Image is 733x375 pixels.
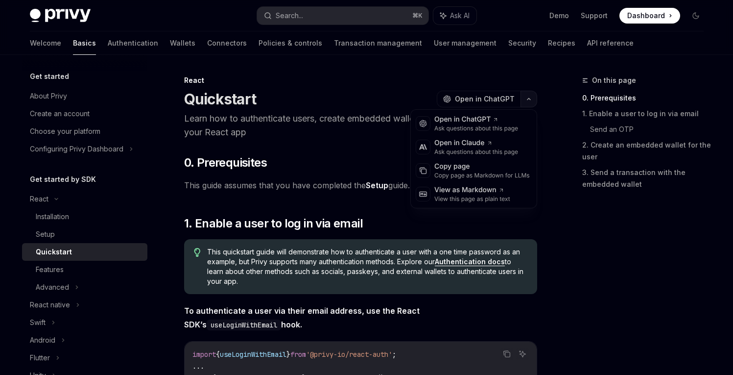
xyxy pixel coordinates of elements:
[36,281,69,293] div: Advanced
[434,138,518,148] div: Open in Claude
[36,211,69,223] div: Installation
[22,105,147,123] a: Create an account
[366,180,388,191] a: Setup
[194,248,201,257] svg: Tip
[434,172,530,179] div: Copy page as Markdown for LLMs
[434,31,497,55] a: User management
[30,193,48,205] div: React
[184,306,420,329] strong: To authenticate a user via their email address, use the React SDK’s hook.
[412,12,423,20] span: ⌘ K
[455,94,515,104] span: Open in ChatGPT
[30,334,55,346] div: Android
[207,320,281,330] code: useLoginWithEmail
[36,264,64,275] div: Features
[435,257,505,266] a: Authentication docs
[30,90,67,102] div: About Privy
[437,91,520,107] button: Open in ChatGPT
[516,348,529,360] button: Ask AI
[30,299,70,311] div: React native
[207,31,247,55] a: Connectors
[22,243,147,261] a: Quickstart
[306,350,392,359] span: '@privy-io/react-auth'
[434,115,518,125] div: Open in ChatGPT
[184,90,257,108] h1: Quickstart
[392,350,396,359] span: ;
[36,228,55,240] div: Setup
[216,350,220,359] span: {
[22,123,147,140] a: Choose your platform
[290,350,306,359] span: from
[30,125,100,137] div: Choose your platform
[587,31,634,55] a: API reference
[170,31,195,55] a: Wallets
[548,31,575,55] a: Recipes
[590,122,711,137] a: Send an OTP
[334,31,422,55] a: Transaction management
[433,7,476,25] button: Ask AI
[22,208,147,225] a: Installation
[549,11,569,21] a: Demo
[30,71,69,82] h5: Get started
[434,162,530,172] div: Copy page
[582,106,711,122] a: 1. Enable a user to log in via email
[627,11,665,21] span: Dashboard
[22,87,147,105] a: About Privy
[30,174,96,185] h5: Get started by SDK
[581,11,608,21] a: Support
[30,9,91,23] img: dark logo
[30,108,90,120] div: Create an account
[434,185,510,195] div: View as Markdown
[36,246,72,258] div: Quickstart
[184,155,267,171] span: 0. Prerequisites
[259,31,322,55] a: Policies & controls
[30,317,46,328] div: Swift
[192,362,204,371] span: ...
[286,350,290,359] span: }
[30,143,123,155] div: Configuring Privy Dashboard
[582,90,711,106] a: 0. Prerequisites
[73,31,96,55] a: Basics
[434,195,510,203] div: View this page as plain text
[450,11,470,21] span: Ask AI
[592,75,636,86] span: On this page
[582,137,711,165] a: 2. Create an embedded wallet for the user
[276,10,303,22] div: Search...
[184,178,537,192] span: This guide assumes that you have completed the guide.
[220,350,286,359] span: useLoginWithEmail
[500,348,513,360] button: Copy the contents from the code block
[22,261,147,278] a: Features
[30,31,61,55] a: Welcome
[688,8,704,24] button: Toggle dark mode
[619,8,680,24] a: Dashboard
[582,165,711,192] a: 3. Send a transaction with the embedded wallet
[184,112,537,139] p: Learn how to authenticate users, create embedded wallets, and send transactions in your React app
[434,148,518,156] div: Ask questions about this page
[207,247,527,286] span: This quickstart guide will demonstrate how to authenticate a user with a one time password as an ...
[192,350,216,359] span: import
[508,31,536,55] a: Security
[434,125,518,132] div: Ask questions about this page
[184,75,537,85] div: React
[257,7,428,25] button: Search...⌘K
[108,31,158,55] a: Authentication
[30,352,50,364] div: Flutter
[184,216,363,231] span: 1. Enable a user to log in via email
[22,225,147,243] a: Setup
